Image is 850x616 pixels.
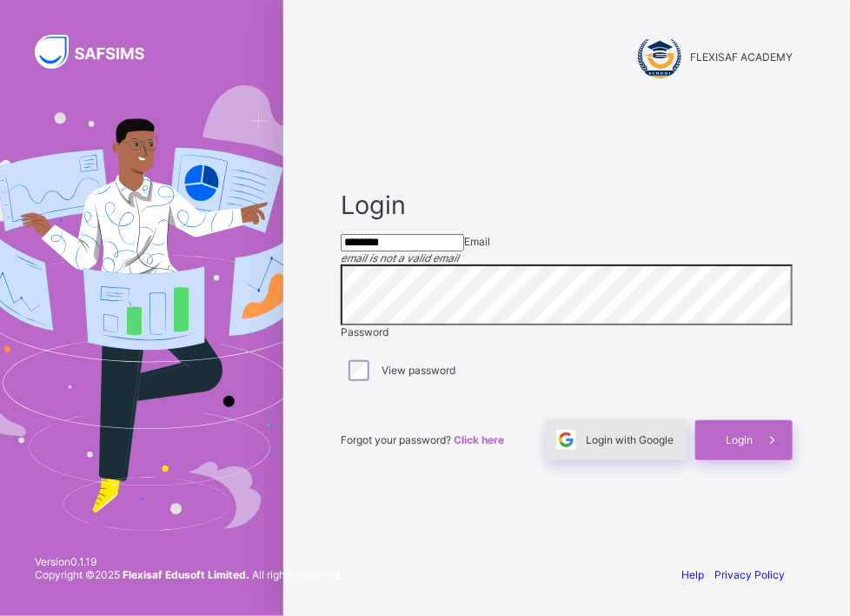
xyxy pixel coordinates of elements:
[681,568,704,581] a: Help
[382,364,455,377] label: View password
[690,50,793,64] span: FLEXISAF ACADEMY
[341,433,504,446] span: Forgot your password?
[586,433,674,446] span: Login with Google
[726,433,753,446] span: Login
[464,235,490,248] span: Email
[454,433,504,446] a: Click here
[341,251,459,264] em: email is not a valid email
[123,568,249,581] strong: Flexisaf Edusoft Limited.
[35,35,165,69] img: SAFSIMS Logo
[556,430,576,450] img: google.396cfc9801f0270233282035f929180a.svg
[35,568,342,581] span: Copyright © 2025 All rights reserved.
[35,555,342,568] span: Version 0.1.19
[341,190,793,220] span: Login
[341,325,388,338] span: Password
[714,568,785,581] a: Privacy Policy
